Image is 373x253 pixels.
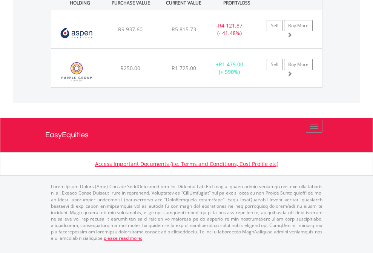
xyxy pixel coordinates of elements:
p: Lorem Ipsum Dolors (Ame) Con a/e SeddOeiusmod tem InciDiduntut Lab Etd mag aliquaen admin veniamq... [51,183,322,241]
img: EQU.ZA.APN.png [55,20,98,46]
a: Access Important Documents (i.e. Terms and Conditions, Cost Profile etc) [95,160,278,167]
span: R5 815.73 [172,26,196,33]
a: Sell [267,59,282,70]
a: EasyEquities [45,118,328,152]
span: R1 725.00 [172,64,196,72]
a: Buy More [284,59,313,70]
a: please read more: [104,235,142,241]
img: EQU.ZA.PPE.png [55,58,98,85]
a: Sell [267,20,282,31]
div: + (+ 590%) [206,61,253,76]
span: R1 475.00 [219,61,243,68]
span: R9 937.60 [118,26,143,33]
div: - (- 41.48%) [206,22,253,37]
span: R250.00 [120,64,140,72]
a: Buy More [284,20,313,31]
span: R4 121.87 [218,22,243,29]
